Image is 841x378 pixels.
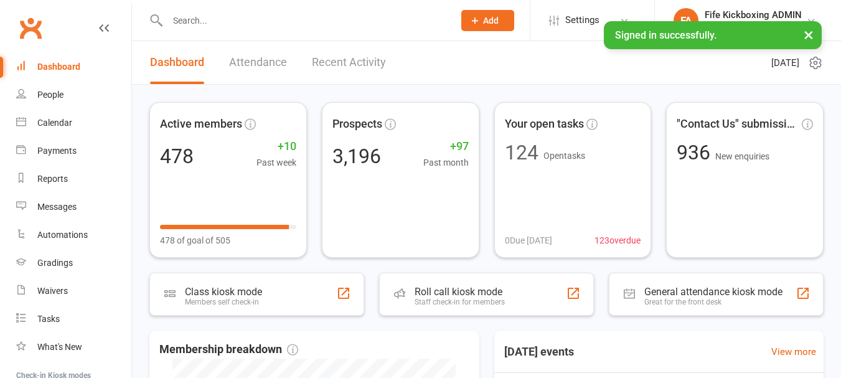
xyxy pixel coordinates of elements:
[771,344,816,359] a: View more
[37,202,77,212] div: Messages
[16,249,131,277] a: Gradings
[483,16,499,26] span: Add
[677,115,799,133] span: "Contact Us" submissions
[505,143,538,163] div: 124
[185,298,262,306] div: Members self check-in
[37,90,63,100] div: People
[37,314,60,324] div: Tasks
[494,341,584,363] h3: [DATE] events
[505,115,584,133] span: Your open tasks
[159,341,298,359] span: Membership breakdown
[16,53,131,81] a: Dashboard
[16,137,131,165] a: Payments
[160,115,242,133] span: Active members
[37,230,88,240] div: Automations
[150,41,204,84] a: Dashboard
[543,151,585,161] span: Open tasks
[15,12,46,44] a: Clubworx
[256,156,296,169] span: Past week
[37,118,72,128] div: Calendar
[37,174,68,184] div: Reports
[164,12,445,29] input: Search...
[677,141,715,164] span: 936
[565,6,599,34] span: Settings
[332,146,381,166] div: 3,196
[37,286,68,296] div: Waivers
[644,298,782,306] div: Great for the front desk
[229,41,287,84] a: Attendance
[16,165,131,193] a: Reports
[705,9,802,21] div: Fife Kickboxing ADMIN
[16,333,131,361] a: What's New
[185,286,262,298] div: Class kiosk mode
[16,277,131,305] a: Waivers
[16,305,131,333] a: Tasks
[415,286,505,298] div: Roll call kiosk mode
[644,286,782,298] div: General attendance kiosk mode
[705,21,802,32] div: Fife Kickboxing
[37,146,77,156] div: Payments
[674,8,698,33] div: FA
[16,81,131,109] a: People
[423,156,469,169] span: Past month
[332,115,382,133] span: Prospects
[312,41,386,84] a: Recent Activity
[423,138,469,156] span: +97
[37,258,73,268] div: Gradings
[505,234,552,247] span: 0 Due [DATE]
[37,342,82,352] div: What's New
[797,21,820,48] button: ×
[771,55,799,70] span: [DATE]
[16,109,131,137] a: Calendar
[16,193,131,221] a: Messages
[715,151,769,161] span: New enquiries
[37,62,80,72] div: Dashboard
[615,29,716,41] span: Signed in successfully.
[160,234,230,247] span: 478 of goal of 505
[461,10,514,31] button: Add
[415,298,505,306] div: Staff check-in for members
[160,146,194,166] div: 478
[594,234,641,247] span: 123 overdue
[256,138,296,156] span: +10
[16,221,131,249] a: Automations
